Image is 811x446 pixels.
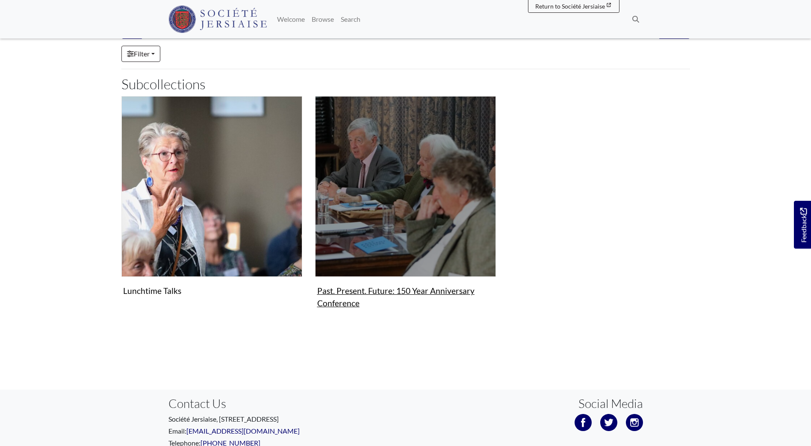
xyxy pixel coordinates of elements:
[168,414,399,424] p: Société Jersiaise, [STREET_ADDRESS]
[308,11,337,28] a: Browse
[315,96,496,312] a: Past. Present. Future: 150 Year Anniversary Conference Past. Present. Future: 150 Year Anniversar...
[168,396,399,411] h3: Contact Us
[186,427,300,435] a: [EMAIL_ADDRESS][DOMAIN_NAME]
[315,96,496,277] img: Past. Present. Future: 150 Year Anniversary Conference
[168,3,267,35] a: Société Jersiaise logo
[309,96,502,325] div: Subcollection
[578,396,643,411] h3: Social Media
[337,11,364,28] a: Search
[121,96,302,299] a: Lunchtime Talks Lunchtime Talks
[535,3,605,10] span: Return to Société Jersiaise
[121,96,690,335] section: Subcollections
[121,46,160,62] a: Filter
[115,96,309,325] div: Subcollection
[168,426,399,436] p: Email:
[274,11,308,28] a: Welcome
[121,76,690,92] h2: Subcollections
[794,201,811,249] a: Would you like to provide feedback?
[121,96,302,277] img: Lunchtime Talks
[798,208,808,242] span: Feedback
[168,6,267,33] img: Société Jersiaise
